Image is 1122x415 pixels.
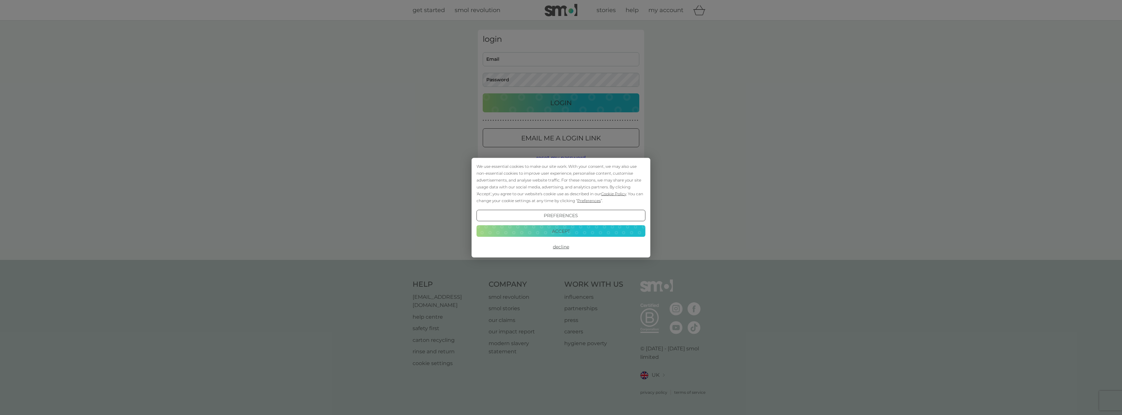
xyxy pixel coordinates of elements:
[477,210,645,221] button: Preferences
[577,198,601,203] span: Preferences
[601,191,626,196] span: Cookie Policy
[477,163,645,204] div: We use essential cookies to make our site work. With your consent, we may also use non-essential ...
[472,158,650,257] div: Cookie Consent Prompt
[477,241,645,253] button: Decline
[477,225,645,237] button: Accept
